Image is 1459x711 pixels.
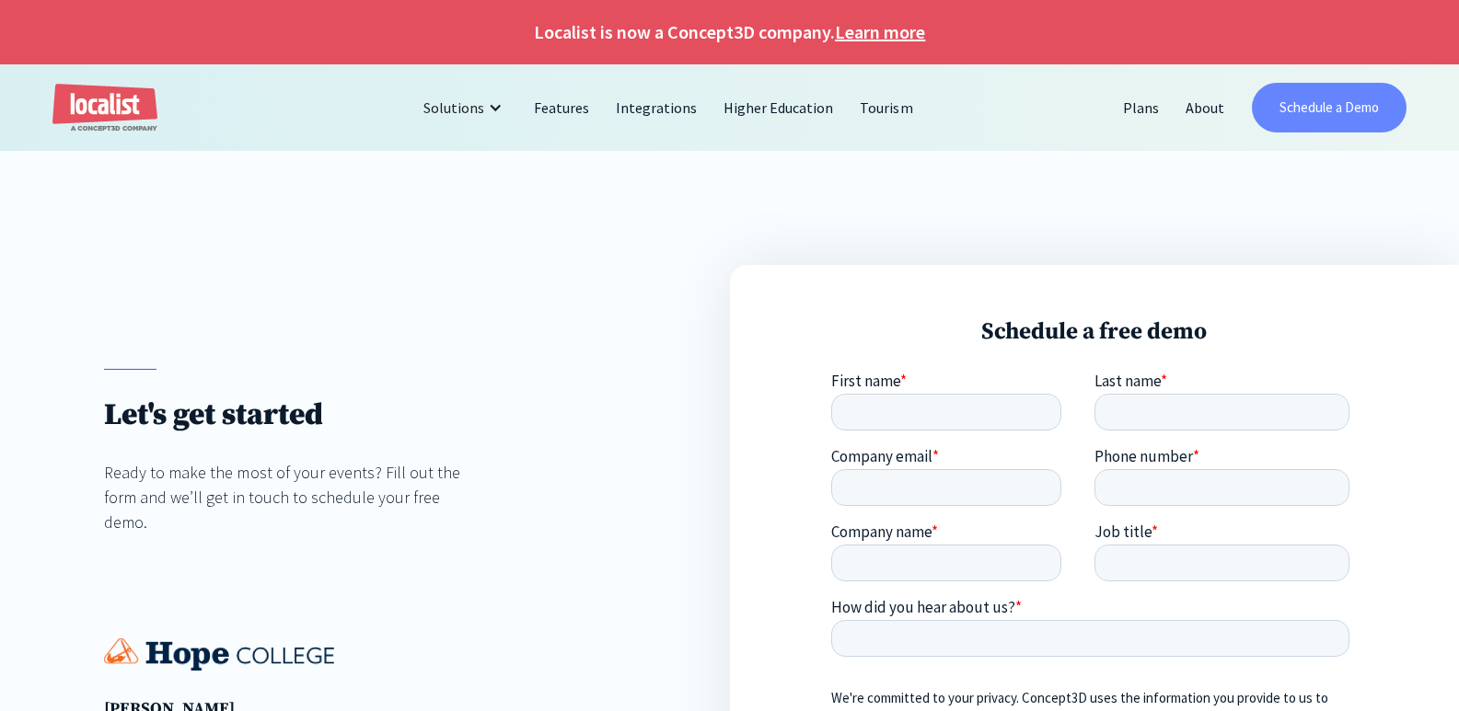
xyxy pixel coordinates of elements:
[521,86,603,130] a: Features
[831,317,1357,346] h3: Schedule a free demo
[1173,86,1238,130] a: About
[410,361,487,379] a: Privacy Policy
[104,460,469,534] div: Ready to make the most of your events? Fill out the form and we’ll get in touch to schedule your ...
[104,638,334,671] img: Hope College logo
[711,86,847,130] a: Higher Education
[1110,86,1173,130] a: Plans
[263,75,362,95] span: Phone number
[352,428,526,468] input: Schedule a Demo
[410,86,521,130] div: Solutions
[603,86,711,130] a: Integrations
[423,97,484,119] div: Solutions
[104,396,469,434] h1: Let's get started
[847,86,926,130] a: Tourism
[52,84,157,132] a: home
[263,150,320,170] span: Job title
[835,18,925,46] a: Learn more
[1252,83,1407,132] a: Schedule a Demo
